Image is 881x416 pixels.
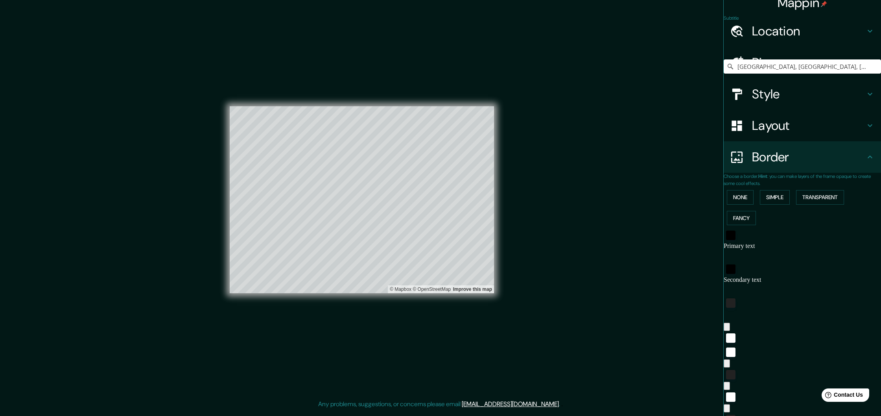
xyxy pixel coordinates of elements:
[724,173,881,187] p: Choose a border. : you can make layers of the frame opaque to create some cool effects.
[724,59,881,74] input: Pick your city or area
[724,276,761,283] label: Secondary text
[724,47,881,78] div: Pins
[752,149,865,165] h4: Border
[821,1,827,7] img: pin-icon.png
[811,385,872,407] iframe: Help widget launcher
[726,333,735,343] button: white
[724,242,755,249] label: Primary text
[760,190,790,205] button: Simple
[724,78,881,110] div: Style
[724,15,881,47] div: Location
[752,118,865,133] h4: Layout
[726,370,735,379] button: color-222222
[726,264,735,274] button: black
[752,86,865,102] h4: Style
[758,173,767,179] b: Hint
[390,287,411,292] a: Mapbox
[462,400,559,408] a: [EMAIL_ADDRESS][DOMAIN_NAME]
[727,190,754,205] button: None
[413,287,451,292] a: OpenStreetMap
[724,110,881,141] div: Layout
[726,231,735,240] button: black
[561,399,563,409] div: .
[560,399,561,409] div: .
[726,392,735,402] button: white
[752,55,865,70] h4: Pins
[796,190,844,205] button: Transparent
[724,141,881,173] div: Border
[453,287,492,292] a: Map feedback
[724,15,739,22] label: Subtitle
[726,298,735,308] button: color-222222
[752,23,865,39] h4: Location
[726,348,735,357] button: white
[727,211,756,226] button: Fancy
[318,399,560,409] p: Any problems, suggestions, or concerns please email .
